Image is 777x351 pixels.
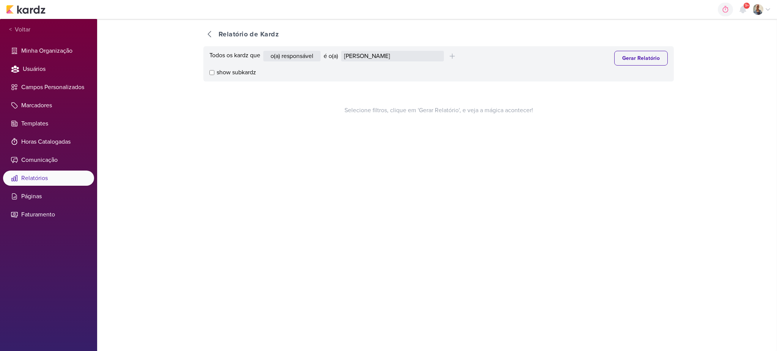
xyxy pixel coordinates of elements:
[3,152,94,168] li: Comunicação
[3,207,94,222] li: Faturamento
[3,98,94,113] li: Marcadores
[745,3,749,9] span: 9+
[209,51,260,61] div: Todos os kardz que
[3,80,94,95] li: Campos Personalizados
[344,106,533,115] span: Selecione filtros, clique em 'Gerar Relatório', e veja a mágica acontecer!
[324,52,338,61] div: é o(a)
[614,51,668,66] button: Gerar Relatório
[753,4,763,15] img: Iara Santos
[217,68,256,77] span: show subkardz
[6,5,46,14] img: kardz.app
[9,25,12,34] span: <
[3,171,94,186] li: Relatórios
[3,189,94,204] li: Páginas
[219,29,279,39] div: Relatório de Kardz
[3,134,94,149] li: Horas Catalogadas
[3,116,94,131] li: Templates
[209,70,214,75] input: show subkardz
[3,61,94,77] li: Usuários
[3,43,94,58] li: Minha Organização
[12,25,30,34] span: Voltar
